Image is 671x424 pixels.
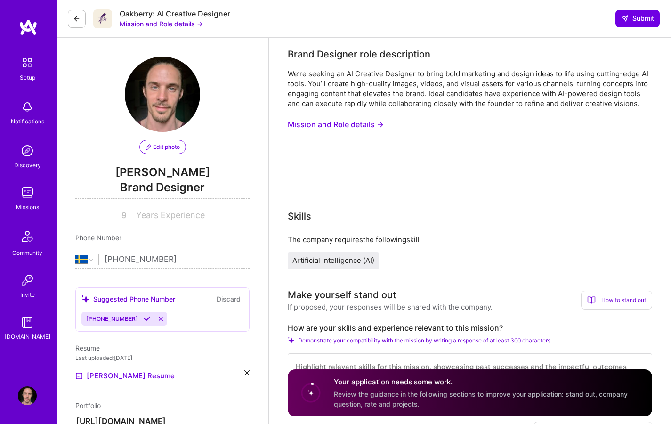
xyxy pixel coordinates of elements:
[581,291,652,310] div: How to stand out
[75,401,101,409] span: Portfolio
[288,69,652,108] div: We’re seeking an AI Creative Designer to bring bold marketing and design ideas to life using cutt...
[139,140,186,154] button: Edit photo
[18,313,37,332] img: guide book
[75,234,121,242] span: Phone Number
[81,295,89,303] i: icon SuggestedTeams
[81,294,175,304] div: Suggested Phone Number
[144,315,151,322] i: Accept
[19,19,38,36] img: logo
[334,390,628,408] span: Review the guidance in the following sections to improve your application: stand out, company que...
[288,288,396,302] div: Make yourself stand out
[16,386,39,405] a: User Avatar
[214,294,243,304] button: Discard
[75,344,100,352] span: Resume
[93,9,112,28] img: Company Logo
[146,144,151,150] i: icon PencilPurple
[16,225,39,248] img: Community
[17,53,37,73] img: setup
[125,57,200,132] img: User Avatar
[615,10,660,27] button: Submit
[288,209,311,223] div: Skills
[18,141,37,160] img: discovery
[288,323,652,333] label: How are your skills and experience relevant to this mission?
[587,296,596,304] i: icon BookOpen
[75,353,250,363] div: Last uploaded: [DATE]
[75,179,250,199] span: Brand Designer
[120,19,203,29] button: Mission and Role details →
[14,160,41,170] div: Discovery
[20,290,35,300] div: Invite
[288,302,493,312] div: If proposed, your responses will be shared with the company.
[75,370,175,382] a: [PERSON_NAME] Resume
[105,246,250,273] input: +1 (000) 000-0000
[11,116,44,126] div: Notifications
[288,116,384,133] button: Mission and Role details →
[334,377,641,387] h4: Your application needs some work.
[121,210,132,221] input: XX
[146,143,180,151] span: Edit photo
[621,14,654,23] span: Submit
[288,47,430,61] div: Brand Designer role description
[18,98,37,116] img: bell
[292,256,374,265] span: Artificial Intelligence (AI)
[75,165,250,179] span: [PERSON_NAME]
[12,248,42,258] div: Community
[16,202,39,212] div: Missions
[136,210,205,220] span: Years Experience
[20,73,35,82] div: Setup
[288,337,294,343] i: Check
[75,372,83,380] img: Resume
[157,315,164,322] i: Reject
[5,332,50,342] div: [DOMAIN_NAME]
[18,183,37,202] img: teamwork
[86,315,138,322] span: [PHONE_NUMBER]
[18,386,37,405] img: User Avatar
[73,15,81,23] i: icon LeftArrowDark
[298,337,552,344] span: Demonstrate your compatibility with the mission by writing a response of at least 300 characters.
[288,235,652,245] div: The company requires the following skill
[18,271,37,290] img: Invite
[244,370,250,375] i: icon Close
[120,9,230,19] div: Oakberry: AI Creative Designer
[621,15,629,22] i: icon SendLight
